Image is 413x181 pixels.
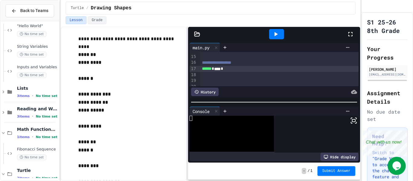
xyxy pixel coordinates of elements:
span: String Variables [17,44,58,49]
div: 17 [190,66,197,72]
span: No time set [36,176,57,180]
span: Fibonacci Sequence [17,147,58,152]
span: No time set [36,115,57,118]
span: No time set [36,94,57,98]
span: Turtle [17,168,58,173]
h2: Assignment Details [367,89,408,106]
button: Lesson [66,16,86,24]
span: Reading and Writing Files [17,106,58,112]
span: • [32,134,33,139]
span: Lists [17,86,58,91]
h1: S1 25-26 8th Grade [367,18,408,35]
iframe: chat widget [388,157,407,175]
span: • [32,93,33,98]
button: Grade [88,16,106,24]
div: [EMAIL_ADDRESS][DOMAIN_NAME] [369,72,406,77]
span: No time set [17,52,47,57]
span: / [86,6,88,11]
div: History [191,88,219,96]
span: 1 [310,169,312,173]
span: Math Functions and Comparators [17,127,58,132]
div: Console [190,108,213,115]
div: 16 [190,60,197,66]
span: Inputs and Variables [17,65,58,70]
div: Console [190,107,220,116]
span: No time set [17,154,47,160]
div: No due date set [367,108,408,123]
span: Drawing Shapes [91,5,131,12]
button: Back to Teams [5,4,54,17]
span: "Hello World" [17,24,58,29]
h2: Your Progress [367,45,408,62]
span: / [307,169,310,173]
span: - [302,168,306,174]
span: No time set [17,72,47,78]
span: No time set [36,135,57,139]
span: • [32,114,33,119]
div: [PERSON_NAME] [369,66,406,72]
span: • [32,176,33,180]
div: main.py [190,44,213,51]
div: Hide display [320,153,359,161]
span: Submit Answer [322,169,351,173]
div: 15 [190,54,197,60]
iframe: chat widget [363,131,407,156]
span: 1 items [17,135,30,139]
div: 20 [190,84,197,90]
div: 18 [190,72,197,78]
span: Back to Teams [20,8,48,14]
span: Turtle [71,6,84,11]
span: 3 items [17,94,30,98]
div: main.py [190,43,220,52]
button: Submit Answer [317,166,356,176]
span: 2 items [17,176,30,180]
span: No time set [17,31,47,37]
div: 19 [190,78,197,84]
span: 3 items [17,115,30,118]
